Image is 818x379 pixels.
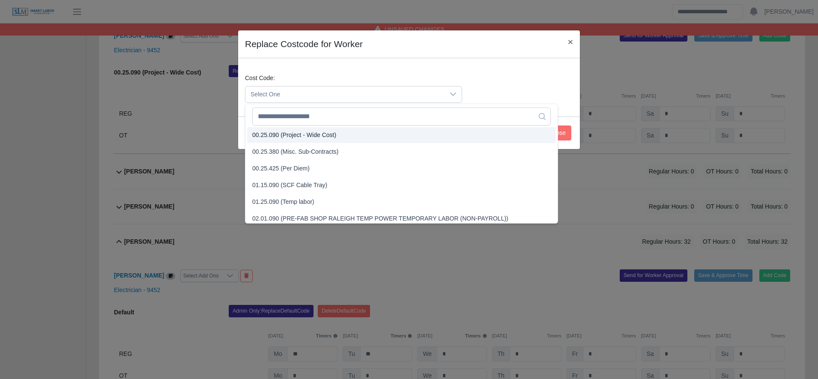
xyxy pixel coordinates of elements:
[247,194,556,210] li: 01.25.090 (Temp labor)
[245,37,363,51] h4: Replace Costcode for Worker
[247,177,556,193] li: 01.15.090 (SCF Cable Tray)
[245,87,445,102] span: Select One
[247,144,556,160] li: 00.25.380 (Misc. Sub-Contracts)
[247,127,556,143] li: 00.25.090 (Project - Wide Cost)
[252,214,508,223] span: 02.01.090 (PRE-FAB SHOP RALEIGH TEMP POWER TEMPORARY LABOR (NON-PAYROLL))
[247,161,556,176] li: 00.25.425 (Per Diem)
[252,197,314,206] span: 01.25.090 (Temp labor)
[252,181,327,190] span: 01.15.090 (SCF Cable Tray)
[252,164,310,173] span: 00.25.425 (Per Diem)
[568,37,573,47] span: ×
[247,211,556,227] li: 02.01.090 (PRE-FAB SHOP RALEIGH TEMP POWER TEMPORARY LABOR (NON-PAYROLL))
[252,147,339,156] span: 00.25.380 (Misc. Sub-Contracts)
[245,74,275,83] label: Cost Code:
[561,30,580,53] button: Close
[252,131,336,140] span: 00.25.090 (Project - Wide Cost)
[545,125,571,140] button: Close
